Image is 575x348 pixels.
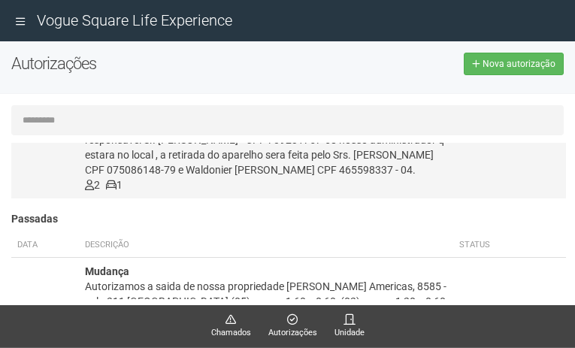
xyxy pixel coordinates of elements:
span: 2 [85,179,100,191]
th: Data [11,233,79,258]
a: Autorizações [268,313,317,340]
a: Unidade [334,313,365,340]
th: Status [453,233,566,258]
span: 1 [106,179,123,191]
h2: Autorizações [11,53,277,75]
strong: Mudança [85,265,129,277]
span: Unidade [334,326,365,340]
span: Chamados [211,326,251,340]
a: Chamados [211,313,251,340]
span: Autorizações [268,326,317,340]
span: Nova autorização [483,59,555,69]
h4: Passadas [11,213,566,225]
span: Vogue Square Life Experience [37,11,232,29]
th: Descrição [79,233,453,258]
a: Nova autorização [464,53,564,75]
